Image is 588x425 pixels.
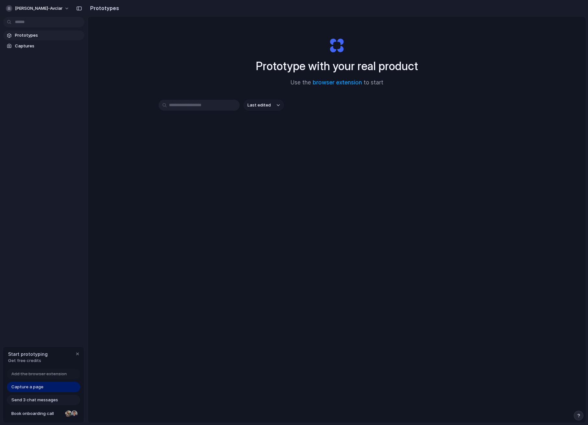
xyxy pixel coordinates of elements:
a: Prototypes [3,31,84,40]
button: Last edited [244,100,284,111]
h2: Prototypes [88,4,119,12]
span: Add the browser extension [11,371,67,377]
span: Get free credits [8,357,48,364]
a: Book onboarding call [7,408,80,419]
span: Capture a page [11,384,43,390]
span: Captures [15,43,82,49]
span: Book onboarding call [11,410,63,417]
span: Start prototyping [8,351,48,357]
div: Christian Iacullo [70,410,78,418]
span: Use the to start [291,79,383,87]
span: Send 3 chat messages [11,397,58,403]
button: [PERSON_NAME]-avclar [3,3,73,14]
span: Last edited [247,102,271,108]
span: Prototypes [15,32,82,39]
div: Nicole Kubica [65,410,72,418]
h1: Prototype with your real product [256,57,418,75]
a: Captures [3,41,84,51]
span: [PERSON_NAME]-avclar [15,5,63,12]
a: browser extension [313,79,362,86]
